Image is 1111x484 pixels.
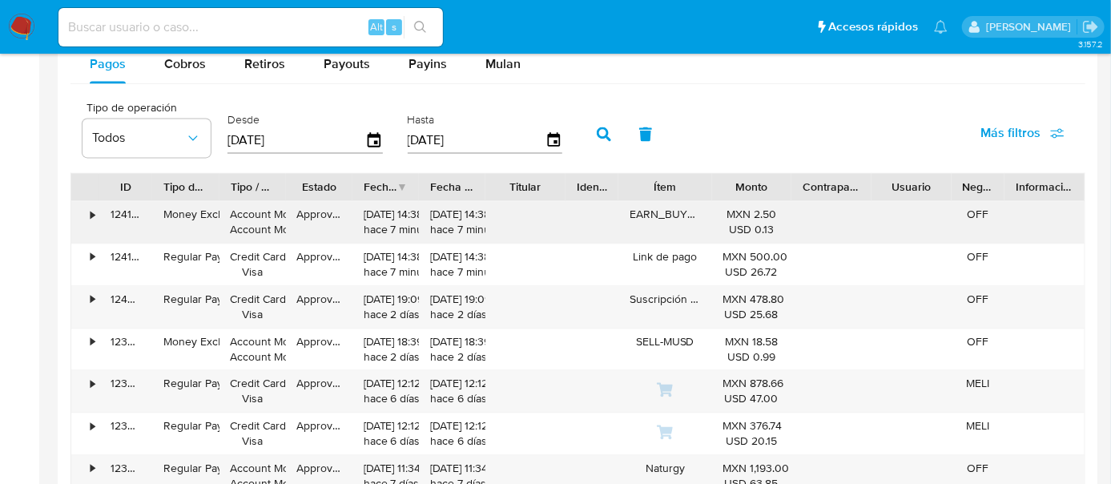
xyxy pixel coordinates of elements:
span: Alt [370,19,383,34]
a: Salir [1082,18,1099,35]
a: Notificaciones [934,20,948,34]
input: Buscar usuario o caso... [58,17,443,38]
button: search-icon [404,16,437,38]
span: 3.157.2 [1078,38,1103,50]
p: fernanda.escarenogarcia@mercadolibre.com.mx [986,19,1077,34]
span: Accesos rápidos [828,18,918,35]
span: s [392,19,396,34]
